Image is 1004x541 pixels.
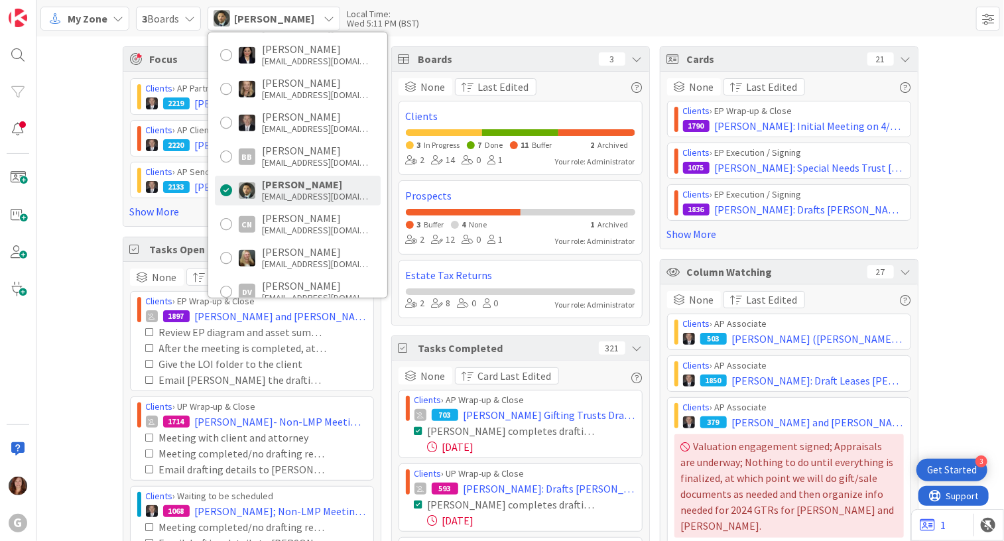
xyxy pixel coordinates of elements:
[687,51,861,67] span: Cards
[28,2,60,18] span: Support
[414,467,635,481] div: › UP Wrap-up & Close
[464,407,635,423] span: [PERSON_NAME] Gifting Trusts Drafts [PERSON_NAME] [PERSON_NAME]: Draft Review 10-4// Signing [DATE].
[262,190,368,202] div: [EMAIL_ADDRESS][DOMAIN_NAME]
[146,294,367,308] div: › EP Wrap-up & Close
[159,356,327,372] div: Give the LOI folder to the client
[406,267,635,283] a: Estate Tax Returns
[455,78,536,95] button: Last Edited
[146,295,173,307] a: Clients
[421,368,446,384] span: None
[732,414,904,430] span: [PERSON_NAME] and [PERSON_NAME] Is their Accountant to Handle Valuation
[262,212,368,224] div: [PERSON_NAME]
[599,52,625,66] div: 3
[414,394,442,406] a: Clients
[533,140,552,150] span: Buffer
[556,235,635,247] div: Your role: Administrator
[406,233,425,247] div: 2
[683,400,904,414] div: › AP Associate
[690,292,714,308] span: None
[195,308,367,324] span: [PERSON_NAME] and [PERSON_NAME]: Initial Meeting on 5/5 with [PERSON_NAME]; Design Meeting 5/22: ...
[159,461,327,477] div: Email drafting details to [PERSON_NAME]
[150,241,324,257] span: Tasks Open
[414,393,635,407] div: › AP Wrap-up & Close
[163,97,190,109] div: 2219
[715,160,904,176] span: [PERSON_NAME]: Special Needs Trust [PERSON_NAME]: Drafts [PERSON_NAME] [PERSON_NAME]
[920,517,946,533] a: 1
[521,140,529,150] span: 11
[142,11,179,27] span: Boards
[262,21,368,33] div: [EMAIL_ADDRESS][DOMAIN_NAME]
[417,219,421,229] span: 3
[262,43,368,55] div: [PERSON_NAME]
[723,78,805,95] button: Last Edited
[239,46,255,63] img: AM
[464,481,635,497] span: [PERSON_NAME]: Drafts [PERSON_NAME] [PERSON_NAME] [PERSON_NAME] Remote Signing
[598,140,629,150] span: Archived
[417,140,421,150] span: 3
[146,165,367,179] div: › AP Send Drafts
[599,341,625,355] div: 321
[747,79,798,95] span: Last Edited
[186,269,290,286] button: Card Last Edited
[153,269,177,285] span: None
[683,120,710,132] div: 1790
[146,82,367,95] div: › AP Partner
[262,123,368,135] div: [EMAIL_ADDRESS][DOMAIN_NAME]
[690,79,714,95] span: None
[462,233,481,247] div: 0
[432,296,451,311] div: 8
[195,414,367,430] span: [PERSON_NAME]- Non-LMP Meeting w/ [PERSON_NAME] [DATE]; Drafts [PERSON_NAME] [PERSON_NAME]: Signi...
[674,434,904,538] div: Valuation engagement signed; Appraisals are underway; Nothing to do until everything is finalized...
[867,265,894,278] div: 27
[195,179,367,195] span: [PERSON_NAME] and [PERSON_NAME]: Meeting on 8/26 with [PERSON_NAME]: Received Signed AP EL 8/29: ...
[483,296,499,311] div: 0
[68,11,107,27] span: My Zone
[683,147,710,158] a: Clients
[747,292,798,308] span: Last Edited
[146,505,158,517] img: BG
[406,296,425,311] div: 2
[146,181,158,193] img: BG
[432,483,458,495] div: 593
[159,446,327,461] div: Meeting completed/no drafting required
[715,118,904,134] span: [PERSON_NAME]: Initial Meeting on 4/8 with [PERSON_NAME]: Drafts [PERSON_NAME] [PERSON_NAME], DR ...
[683,359,710,371] a: Clients
[159,430,327,446] div: Meeting with client and attorney
[347,19,419,28] div: Wed 5:11 PM (BST)
[159,324,327,340] div: Review EP diagram and asset summary for accuracy before the Design Meeting
[458,296,477,311] div: 0
[432,233,456,247] div: 12
[406,108,635,124] a: Clients
[687,264,861,280] span: Column Watching
[683,416,695,428] img: BG
[927,463,977,477] div: Get Started
[485,140,503,150] span: Done
[195,503,367,519] span: [PERSON_NAME]; Non-LMP Meeting on TBD with [PERSON_NAME]
[683,375,695,387] img: BG
[591,140,595,150] span: 2
[683,188,904,202] div: › EP Execution / Signing
[470,219,487,229] span: None
[424,219,444,229] span: Buffer
[478,140,482,150] span: 7
[262,77,368,89] div: [PERSON_NAME]
[214,10,230,27] img: CG
[163,139,190,151] div: 2220
[418,340,592,356] span: Tasks Completed
[9,514,27,532] div: G
[462,153,481,168] div: 0
[683,162,710,174] div: 1075
[234,11,314,27] span: [PERSON_NAME]
[406,188,635,204] a: Prospects
[683,188,710,200] a: Clients
[683,333,695,345] img: BG
[239,80,255,97] img: BS
[347,9,419,19] div: Local Time:
[146,166,173,178] a: Clients
[683,204,710,215] div: 1836
[488,233,503,247] div: 1
[163,416,190,428] div: 1714
[262,89,368,101] div: [EMAIL_ADDRESS][DOMAIN_NAME]
[598,219,629,229] span: Archived
[146,139,158,151] img: BG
